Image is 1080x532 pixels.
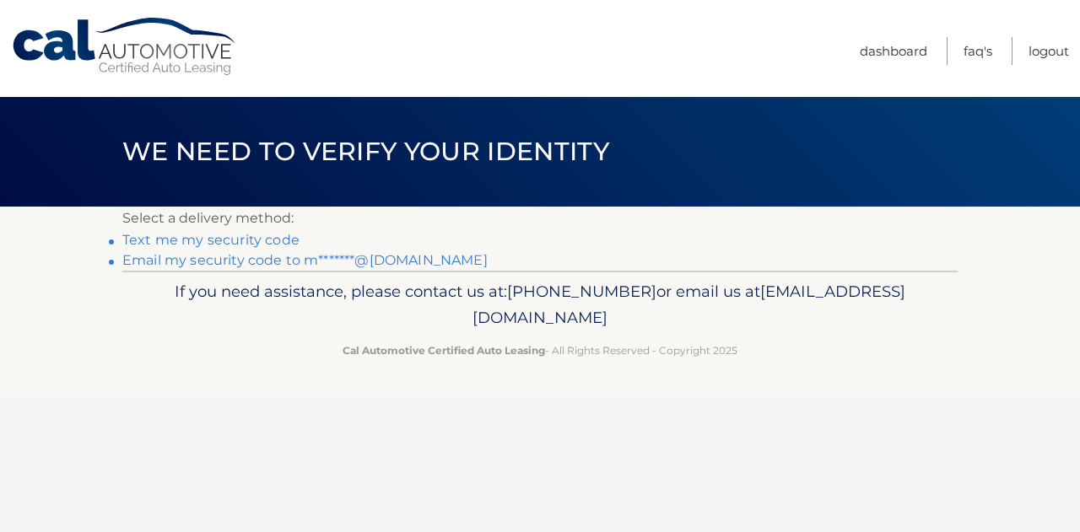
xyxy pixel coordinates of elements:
a: Cal Automotive [11,17,239,77]
p: - All Rights Reserved - Copyright 2025 [133,341,947,359]
a: Text me my security code [122,232,300,248]
a: FAQ's [964,37,992,65]
a: Dashboard [860,37,927,65]
a: Logout [1029,37,1069,65]
p: If you need assistance, please contact us at: or email us at [133,278,947,332]
span: We need to verify your identity [122,136,609,167]
span: [PHONE_NUMBER] [507,282,656,301]
p: Select a delivery method: [122,207,958,230]
a: Email my security code to m*******@[DOMAIN_NAME] [122,252,488,268]
strong: Cal Automotive Certified Auto Leasing [343,344,545,357]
